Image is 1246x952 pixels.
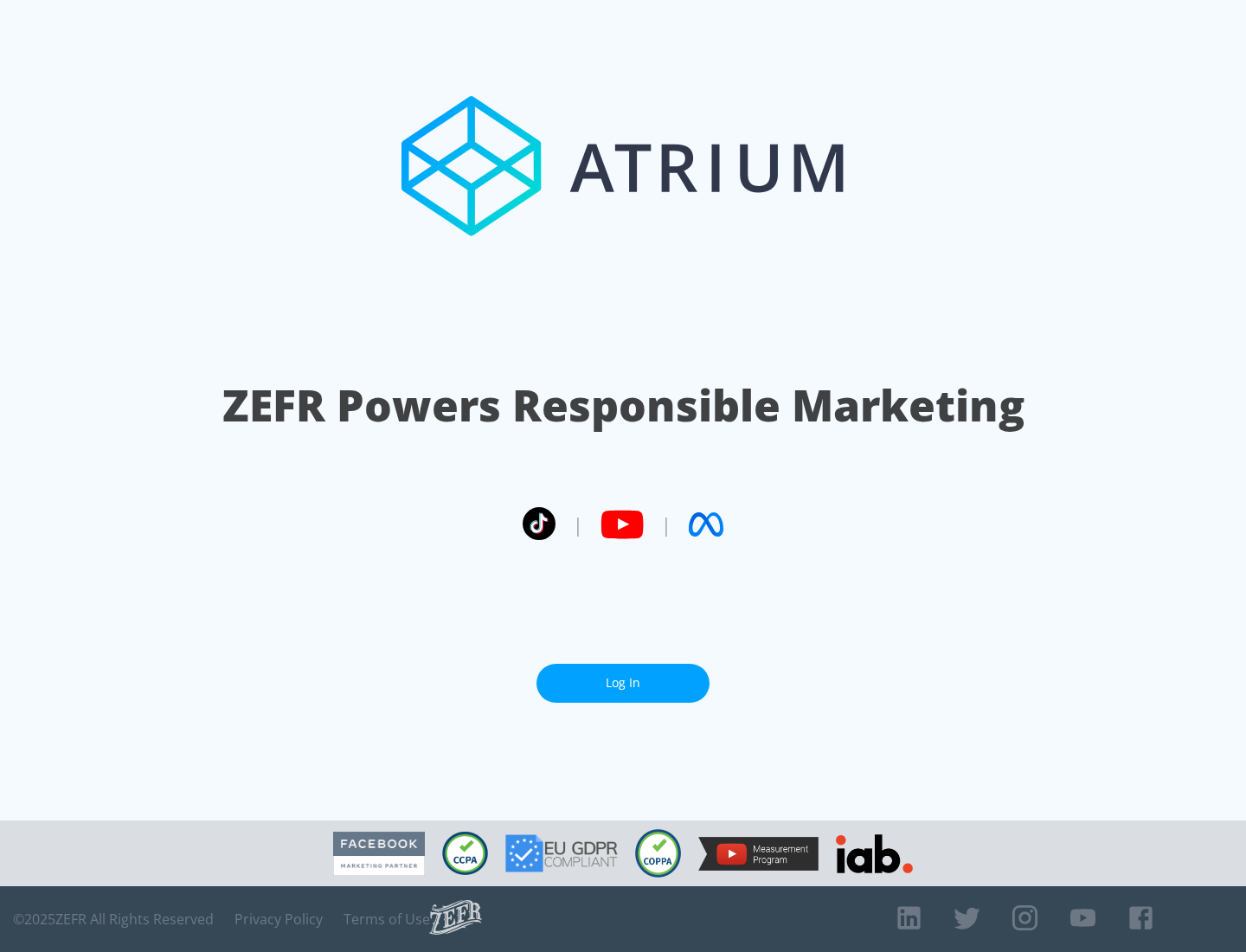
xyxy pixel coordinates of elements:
a: Log In [536,664,710,703]
img: CCPA Compliant [442,832,488,875]
span: | [661,511,671,537]
img: IAB [836,834,913,873]
img: COPPA Compliant [635,829,681,878]
img: GDPR Compliant [505,834,618,872]
img: YouTube Measurement Program [698,837,819,871]
a: Privacy Policy [234,910,323,928]
a: Terms of Use [344,910,430,928]
img: Facebook Marketing Partner [333,832,425,876]
span: | [573,511,583,537]
span: © 2025 ZEFR All Rights Reserved [13,910,214,928]
h1: ZEFR Powers Responsible Marketing [222,376,1024,435]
